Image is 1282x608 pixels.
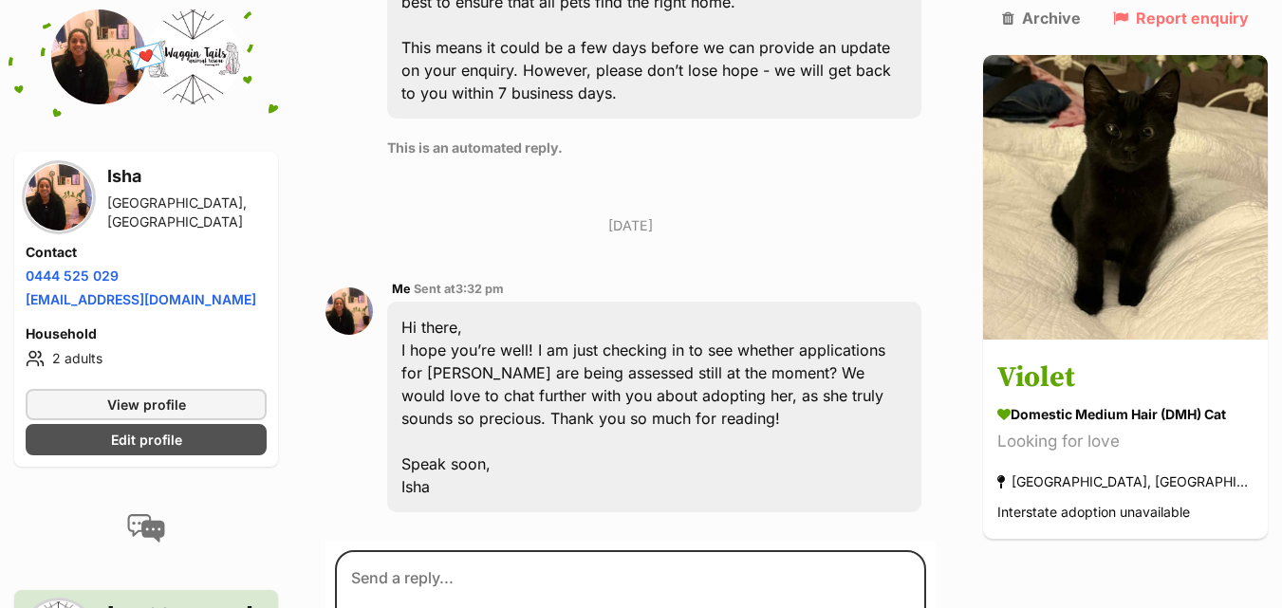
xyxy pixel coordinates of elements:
img: Waggin Tails Rescue profile pic [146,9,241,104]
h4: Household [26,324,267,343]
img: Isha profile pic [51,9,146,104]
a: Archive [1002,9,1081,27]
li: 2 adults [26,347,267,370]
a: Edit profile [26,424,267,455]
a: [EMAIL_ADDRESS][DOMAIN_NAME] [26,291,256,307]
div: [GEOGRAPHIC_DATA], [GEOGRAPHIC_DATA] [997,470,1254,495]
img: Isha profile pic [26,164,92,230]
img: Violet [983,55,1268,340]
h3: Violet [997,358,1254,400]
span: 💌 [125,37,168,78]
span: 3:32 pm [455,282,504,296]
h4: Contact [26,243,267,262]
span: Me [392,282,411,296]
h3: Isha [107,163,267,190]
a: Report enquiry [1113,9,1249,27]
img: conversation-icon-4a6f8262b818ee0b60e3300018af0b2d0b884aa5de6e9bcb8d3d4eeb1a70a7c4.svg [127,514,165,543]
p: [DATE] [325,215,936,235]
a: View profile [26,389,267,420]
a: Violet Domestic Medium Hair (DMH) Cat Looking for love [GEOGRAPHIC_DATA], [GEOGRAPHIC_DATA] Inter... [983,343,1268,540]
div: Looking for love [997,430,1254,455]
div: Hi there, I hope you’re well! I am just checking in to see whether applications for [PERSON_NAME]... [387,302,921,512]
p: This is an automated reply. [387,138,921,157]
div: [GEOGRAPHIC_DATA], [GEOGRAPHIC_DATA] [107,193,267,231]
span: Interstate adoption unavailable [997,505,1190,521]
a: 0444 525 029 [26,267,119,284]
img: Isha profile pic [325,287,373,335]
span: View profile [107,395,186,415]
span: Edit profile [111,430,182,450]
div: Domestic Medium Hair (DMH) Cat [997,405,1254,425]
span: Sent at [414,282,504,296]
